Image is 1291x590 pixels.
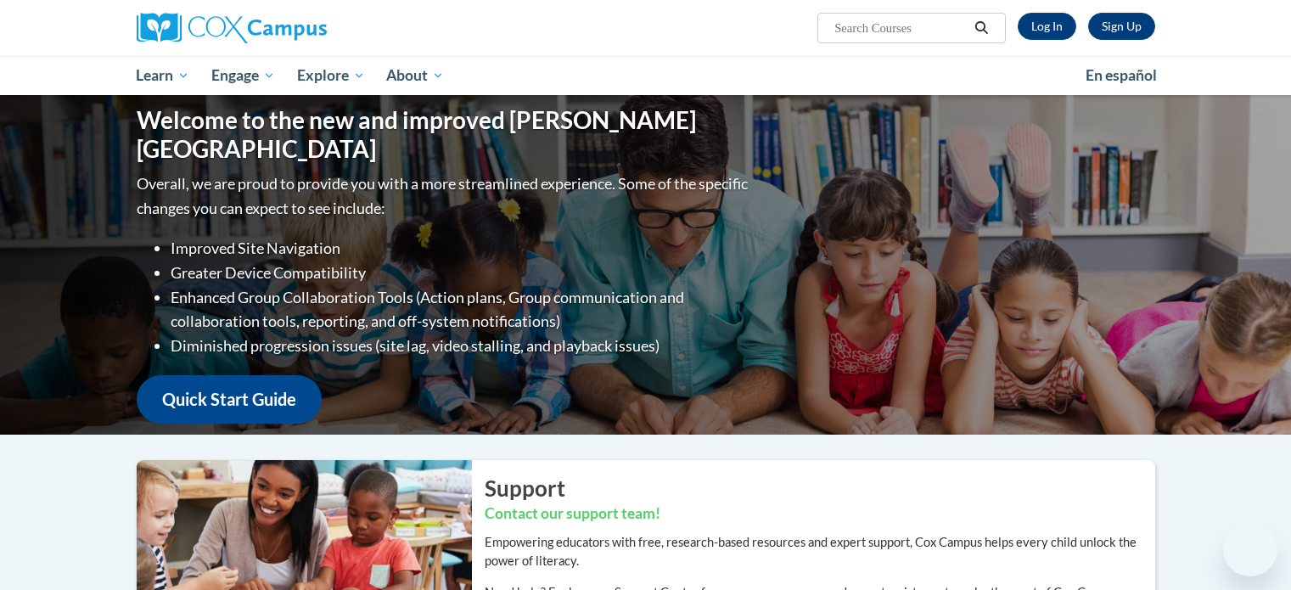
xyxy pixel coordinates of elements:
li: Improved Site Navigation [171,236,752,261]
p: Overall, we are proud to provide you with a more streamlined experience. Some of the specific cha... [137,171,752,221]
h3: Contact our support team! [485,503,1155,525]
span: About [386,65,444,86]
span: En español [1086,66,1157,84]
a: Log In [1018,13,1076,40]
a: Engage [200,56,286,95]
a: Quick Start Guide [137,375,322,424]
a: About [375,56,455,95]
h1: Welcome to the new and improved [PERSON_NAME][GEOGRAPHIC_DATA] [137,106,752,163]
a: Explore [286,56,376,95]
iframe: Button to launch messaging window [1223,522,1277,576]
div: Main menu [111,56,1181,95]
img: Cox Campus [137,13,327,43]
h2: Support [485,473,1155,503]
button: Search [968,18,994,38]
li: Greater Device Compatibility [171,261,752,285]
span: Learn [136,65,189,86]
a: Learn [126,56,201,95]
li: Diminished progression issues (site lag, video stalling, and playback issues) [171,334,752,358]
a: Register [1088,13,1155,40]
a: En español [1075,58,1168,93]
p: Empowering educators with free, research-based resources and expert support, Cox Campus helps eve... [485,533,1155,570]
input: Search Courses [833,18,968,38]
li: Enhanced Group Collaboration Tools (Action plans, Group communication and collaboration tools, re... [171,285,752,334]
span: Explore [297,65,365,86]
a: Cox Campus [137,13,459,43]
span: Engage [211,65,275,86]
